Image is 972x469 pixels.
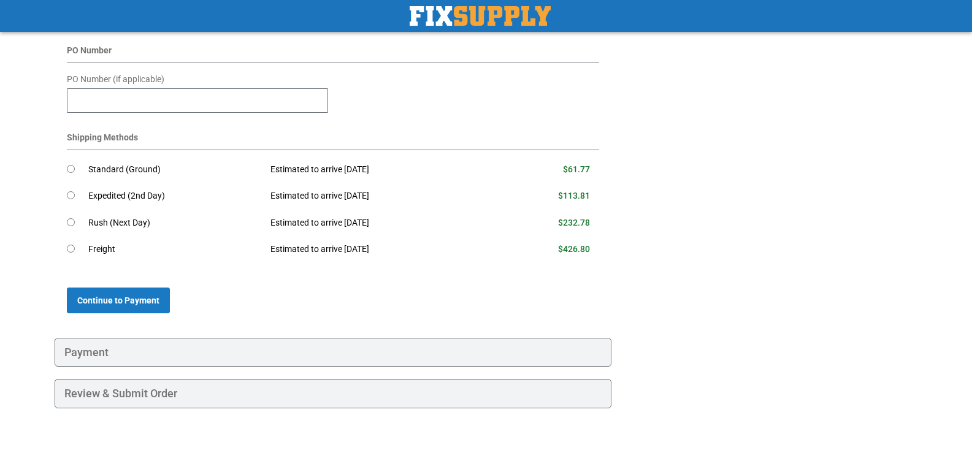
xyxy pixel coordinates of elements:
div: Shipping Methods [67,131,600,150]
td: Estimated to arrive [DATE] [261,183,498,210]
span: $61.77 [563,164,590,174]
a: store logo [410,6,551,26]
div: PO Number [67,44,600,63]
span: $113.81 [558,191,590,200]
span: Continue to Payment [77,296,159,305]
td: Expedited (2nd Day) [88,183,262,210]
td: Standard (Ground) [88,156,262,183]
div: Review & Submit Order [55,379,612,408]
td: Freight [88,236,262,263]
button: Continue to Payment [67,288,170,313]
span: $232.78 [558,218,590,227]
span: $426.80 [558,244,590,254]
div: Payment [55,338,612,367]
td: Estimated to arrive [DATE] [261,210,498,237]
span: PO Number (if applicable) [67,74,164,84]
td: Estimated to arrive [DATE] [261,156,498,183]
td: Rush (Next Day) [88,210,262,237]
td: Estimated to arrive [DATE] [261,236,498,263]
img: Fix Industrial Supply [410,6,551,26]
